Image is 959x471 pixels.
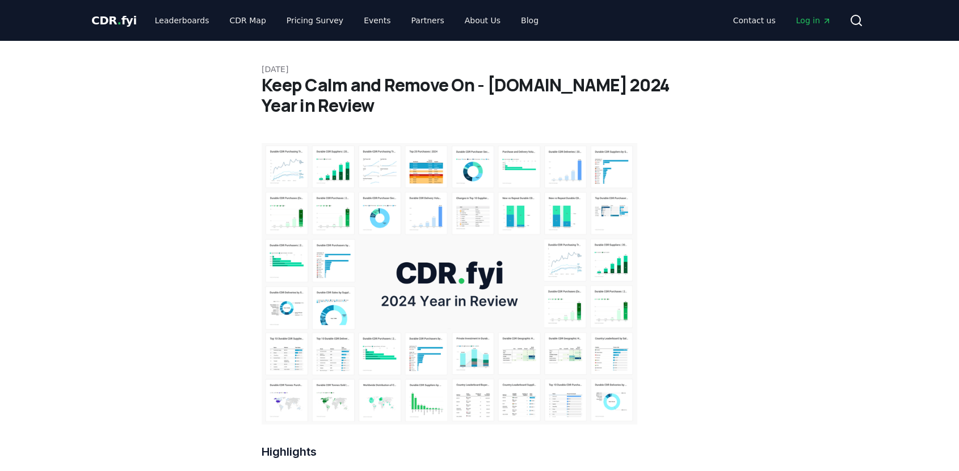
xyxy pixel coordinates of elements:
[262,143,637,424] img: blog post image
[277,10,352,31] a: Pricing Survey
[91,14,137,27] span: CDR fyi
[456,10,510,31] a: About Us
[724,10,785,31] a: Contact us
[796,15,831,26] span: Log in
[402,10,453,31] a: Partners
[146,10,548,31] nav: Main
[91,12,137,28] a: CDR.fyi
[221,10,275,31] a: CDR Map
[117,14,121,27] span: .
[262,443,637,461] h3: Highlights
[724,10,840,31] nav: Main
[512,10,548,31] a: Blog
[262,64,697,75] p: [DATE]
[262,75,697,116] h1: Keep Calm and Remove On - [DOMAIN_NAME] 2024 Year in Review
[146,10,218,31] a: Leaderboards
[355,10,399,31] a: Events
[787,10,840,31] a: Log in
